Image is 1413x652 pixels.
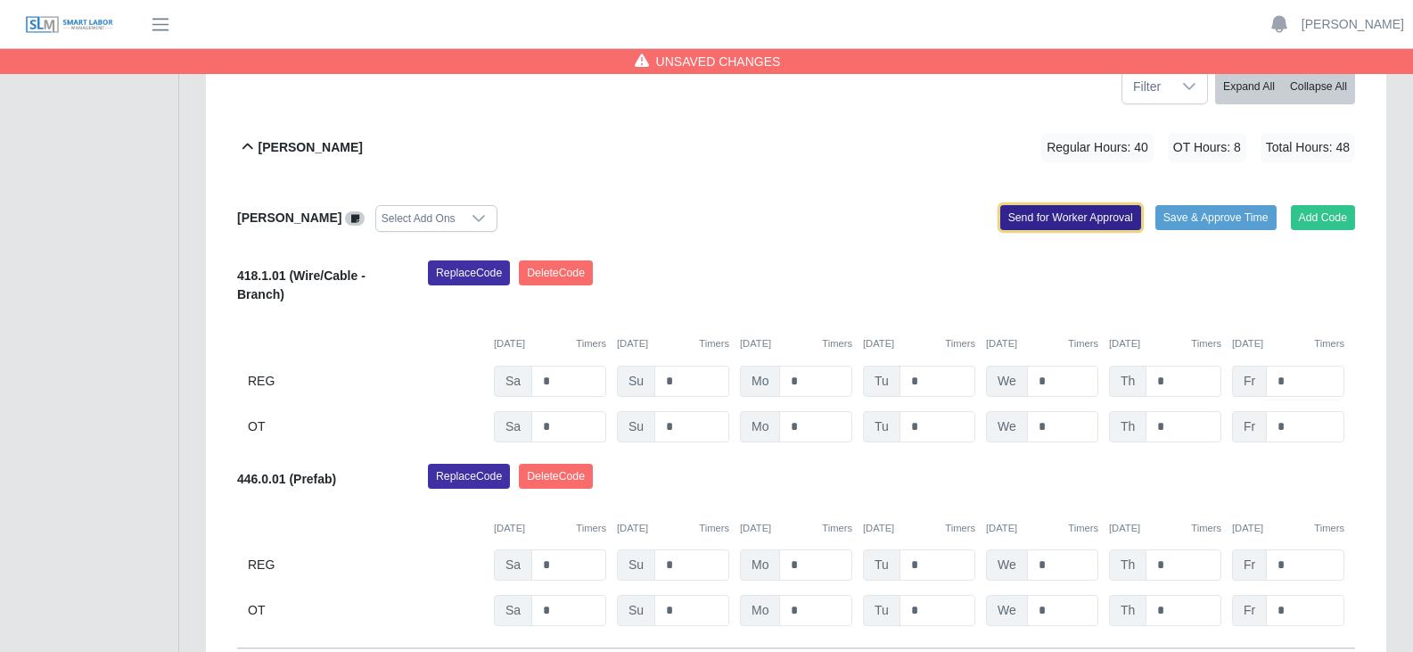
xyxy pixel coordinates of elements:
b: 446.0.01 (Prefab) [237,472,336,486]
button: Send for Worker Approval [1000,205,1141,230]
span: Tu [863,411,900,442]
span: Filter [1122,70,1171,103]
a: View/Edit Notes [345,210,365,225]
span: Sa [494,595,532,626]
span: Su [617,411,655,442]
span: Unsaved Changes [656,53,781,70]
span: Th [1109,366,1146,397]
span: Mo [740,595,780,626]
button: [PERSON_NAME] Regular Hours: 40 OT Hours: 8 Total Hours: 48 [237,111,1355,184]
button: ReplaceCode [428,260,510,285]
b: [PERSON_NAME] [237,210,341,225]
div: [DATE] [617,521,729,536]
div: REG [248,549,483,581]
span: OT Hours: 8 [1168,133,1246,162]
button: Timers [699,521,729,536]
span: Sa [494,366,532,397]
button: Timers [1068,336,1098,351]
span: Fr [1232,595,1267,626]
div: [DATE] [1109,336,1221,351]
div: [DATE] [617,336,729,351]
button: Timers [945,336,975,351]
span: We [986,595,1028,626]
span: We [986,549,1028,581]
span: Su [617,595,655,626]
button: Timers [1314,521,1344,536]
span: Regular Hours: 40 [1041,133,1154,162]
button: Timers [822,336,852,351]
span: Tu [863,549,900,581]
div: [DATE] [863,521,975,536]
div: REG [248,366,483,397]
div: [DATE] [1109,521,1221,536]
div: bulk actions [1215,70,1355,104]
button: Timers [1191,521,1221,536]
div: [DATE] [986,336,1098,351]
button: ReplaceCode [428,464,510,489]
button: Timers [576,521,606,536]
span: Th [1109,411,1146,442]
span: Tu [863,595,900,626]
button: DeleteCode [519,464,593,489]
b: 418.1.01 (Wire/Cable - Branch) [237,268,366,301]
a: [PERSON_NAME] [1302,15,1404,34]
button: Timers [822,521,852,536]
span: Sa [494,549,532,581]
span: We [986,411,1028,442]
span: Th [1109,549,1146,581]
div: [DATE] [740,336,852,351]
span: Total Hours: 48 [1261,133,1355,162]
b: [PERSON_NAME] [259,138,363,157]
div: [DATE] [1232,521,1344,536]
div: Select Add Ons [376,206,461,231]
button: DeleteCode [519,260,593,285]
div: [DATE] [494,336,606,351]
span: Th [1109,595,1146,626]
div: [DATE] [740,521,852,536]
div: [DATE] [863,336,975,351]
span: Fr [1232,549,1267,581]
button: Add Code [1291,205,1356,230]
span: Su [617,366,655,397]
button: Timers [1068,521,1098,536]
span: Mo [740,549,780,581]
span: Su [617,549,655,581]
span: We [986,366,1028,397]
span: Mo [740,366,780,397]
div: OT [248,411,483,442]
div: [DATE] [1232,336,1344,351]
button: Collapse All [1282,70,1355,104]
span: Fr [1232,366,1267,397]
button: Expand All [1215,70,1283,104]
button: Timers [699,336,729,351]
div: [DATE] [986,521,1098,536]
div: OT [248,595,483,626]
button: Timers [945,521,975,536]
img: SLM Logo [25,15,114,35]
button: Timers [1191,336,1221,351]
span: Tu [863,366,900,397]
span: Sa [494,411,532,442]
button: Timers [1314,336,1344,351]
button: Timers [576,336,606,351]
button: Save & Approve Time [1155,205,1277,230]
span: Fr [1232,411,1267,442]
div: [DATE] [494,521,606,536]
span: Mo [740,411,780,442]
